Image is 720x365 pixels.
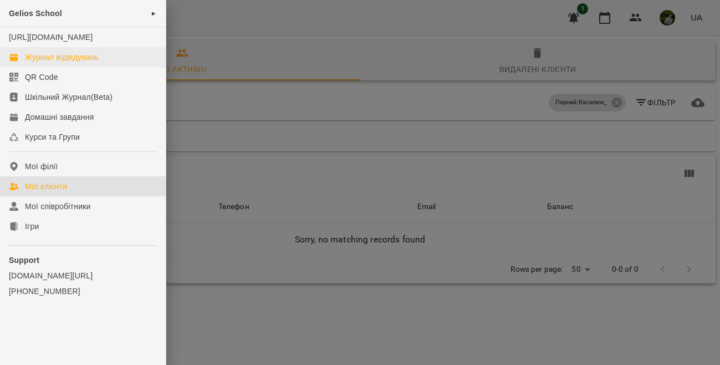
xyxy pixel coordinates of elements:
div: Мої філії [25,161,58,172]
div: QR Code [25,72,58,83]
div: Курси та Групи [25,131,80,143]
div: Домашні завдання [25,111,94,123]
p: Support [9,255,157,266]
a: [URL][DOMAIN_NAME] [9,33,93,42]
div: Журнал відвідувань [25,52,99,63]
div: Мої співробітники [25,201,91,212]
span: ► [151,9,157,18]
div: Мої клієнти [25,181,67,192]
a: [DOMAIN_NAME][URL] [9,270,157,281]
div: Ігри [25,221,39,232]
span: Gelios School [9,9,62,18]
a: [PHONE_NUMBER] [9,286,157,297]
div: Шкільний Журнал(Beta) [25,92,113,103]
